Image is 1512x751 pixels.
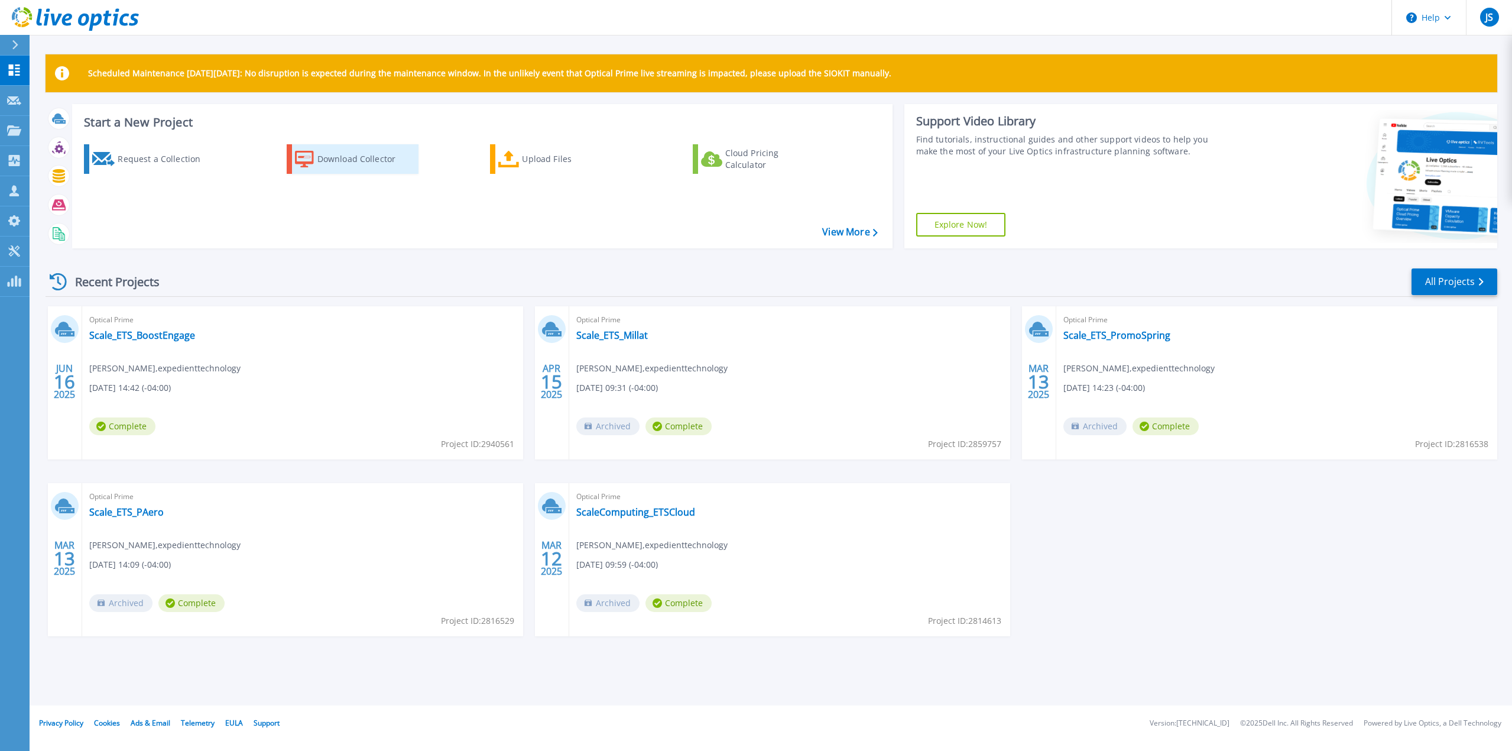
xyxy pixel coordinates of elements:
[576,558,658,571] span: [DATE] 09:59 (-04:00)
[1412,268,1497,295] a: All Projects
[645,417,712,435] span: Complete
[46,267,176,296] div: Recent Projects
[1063,362,1215,375] span: [PERSON_NAME] , expedienttechnology
[89,313,516,326] span: Optical Prime
[822,226,877,238] a: View More
[53,537,76,580] div: MAR 2025
[89,558,171,571] span: [DATE] 14:09 (-04:00)
[89,539,241,552] span: [PERSON_NAME] , expedienttechnology
[645,594,712,612] span: Complete
[84,144,216,174] a: Request a Collection
[287,144,418,174] a: Download Collector
[916,213,1006,237] a: Explore Now!
[131,718,170,728] a: Ads & Email
[725,147,820,171] div: Cloud Pricing Calculator
[1485,12,1493,22] span: JS
[928,614,1001,627] span: Project ID: 2814613
[576,417,640,435] span: Archived
[916,114,1223,129] div: Support Video Library
[158,594,225,612] span: Complete
[94,718,120,728] a: Cookies
[53,360,76,403] div: JUN 2025
[89,417,155,435] span: Complete
[576,506,695,518] a: ScaleComputing_ETSCloud
[89,329,195,341] a: Scale_ETS_BoostEngage
[225,718,243,728] a: EULA
[89,362,241,375] span: [PERSON_NAME] , expedienttechnology
[576,329,648,341] a: Scale_ETS_Millat
[693,144,825,174] a: Cloud Pricing Calculator
[1063,313,1490,326] span: Optical Prime
[1063,417,1127,435] span: Archived
[254,718,280,728] a: Support
[1415,438,1488,451] span: Project ID: 2816538
[84,116,877,129] h3: Start a New Project
[39,718,83,728] a: Privacy Policy
[541,553,562,564] span: 12
[1027,360,1050,403] div: MAR 2025
[541,377,562,387] span: 15
[1240,720,1353,727] li: © 2025 Dell Inc. All Rights Reserved
[441,614,514,627] span: Project ID: 2816529
[1133,417,1199,435] span: Complete
[1063,329,1170,341] a: Scale_ETS_PromoSpring
[118,147,212,171] div: Request a Collection
[540,537,563,580] div: MAR 2025
[54,377,75,387] span: 16
[576,381,658,394] span: [DATE] 09:31 (-04:00)
[928,438,1001,451] span: Project ID: 2859757
[1028,377,1049,387] span: 13
[54,553,75,564] span: 13
[576,490,1003,503] span: Optical Prime
[916,134,1223,157] div: Find tutorials, instructional guides and other support videos to help you make the most of your L...
[181,718,215,728] a: Telemetry
[576,362,728,375] span: [PERSON_NAME] , expedienttechnology
[1063,381,1145,394] span: [DATE] 14:23 (-04:00)
[88,69,891,78] p: Scheduled Maintenance [DATE][DATE]: No disruption is expected during the maintenance window. In t...
[576,594,640,612] span: Archived
[89,594,153,612] span: Archived
[1150,720,1229,727] li: Version: [TECHNICAL_ID]
[89,506,164,518] a: Scale_ETS_PAero
[89,381,171,394] span: [DATE] 14:42 (-04:00)
[441,438,514,451] span: Project ID: 2940561
[522,147,617,171] div: Upload Files
[490,144,622,174] a: Upload Files
[89,490,516,503] span: Optical Prime
[317,147,412,171] div: Download Collector
[576,539,728,552] span: [PERSON_NAME] , expedienttechnology
[540,360,563,403] div: APR 2025
[1364,720,1501,727] li: Powered by Live Optics, a Dell Technology
[576,313,1003,326] span: Optical Prime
